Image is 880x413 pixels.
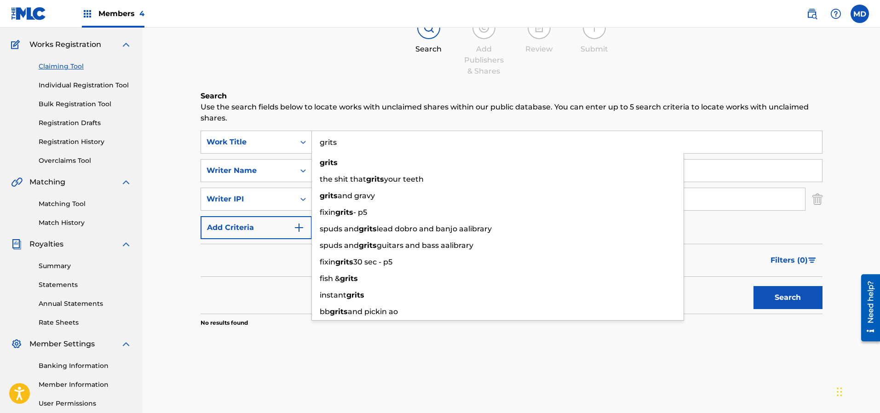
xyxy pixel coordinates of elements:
div: Search [406,44,452,55]
strong: grits [320,158,338,167]
img: Member Settings [11,338,22,350]
a: Registration History [39,137,132,147]
a: Banking Information [39,361,132,371]
img: step indicator icon for Review [534,22,545,33]
strong: grits [359,241,377,250]
img: 9d2ae6d4665cec9f34b9.svg [293,222,305,233]
div: Submit [571,44,617,55]
span: 4 [139,9,144,18]
a: Rate Sheets [39,318,132,327]
strong: grits [335,208,353,217]
img: help [830,8,841,19]
img: Top Rightsholders [82,8,93,19]
a: User Permissions [39,399,132,408]
span: guitars and bass aalibrary [377,241,473,250]
a: Overclaims Tool [39,156,132,166]
img: Matching [11,177,23,188]
div: Add Publishers & Shares [461,44,507,77]
img: step indicator icon for Search [423,22,434,33]
img: Delete Criterion [812,188,822,211]
strong: grits [335,258,353,266]
div: Help [827,5,845,23]
span: and gravy [338,191,375,200]
a: Individual Registration Tool [39,80,132,90]
strong: grits [366,175,384,184]
p: No results found [201,319,248,327]
p: Use the search fields below to locate works with unclaimed shares within our public database. You... [201,102,822,124]
a: Public Search [803,5,821,23]
iframe: Chat Widget [834,369,880,413]
span: the shit that [320,175,366,184]
span: Members [98,8,144,19]
img: expand [121,239,132,250]
strong: grits [330,307,348,316]
img: expand [121,39,132,50]
span: your teeth [384,175,424,184]
span: spuds and [320,224,359,233]
a: Annual Statements [39,299,132,309]
h6: Search [201,91,822,102]
span: Member Settings [29,338,95,350]
span: bb [320,307,330,316]
div: Writer Name [207,165,289,176]
div: User Menu [851,5,869,23]
a: Summary [39,261,132,271]
strong: grits [340,274,358,283]
strong: grits [346,291,364,299]
a: Claiming Tool [39,62,132,71]
button: Search [753,286,822,309]
a: Member Information [39,380,132,390]
span: 30 sec - p5 [353,258,392,266]
img: expand [121,338,132,350]
img: step indicator icon for Add Publishers & Shares [478,22,489,33]
span: Works Registration [29,39,101,50]
span: fixin [320,258,335,266]
strong: grits [359,224,377,233]
strong: grits [320,191,338,200]
form: Search Form [201,131,822,314]
span: Filters ( 0 ) [771,255,808,266]
span: fish & [320,274,340,283]
button: Add Criteria [201,216,312,239]
div: Writer IPI [207,194,289,205]
a: CatalogCatalog [11,17,58,28]
span: spuds and [320,241,359,250]
a: Match History [39,218,132,228]
span: Royalties [29,239,63,250]
div: Drag [837,378,842,406]
img: MLC Logo [11,7,46,20]
div: Review [516,44,562,55]
iframe: Resource Center [854,271,880,345]
a: Statements [39,280,132,290]
img: Royalties [11,239,22,250]
span: and pickin ao [348,307,398,316]
img: step indicator icon for Submit [589,22,600,33]
button: Filters (0) [765,249,822,272]
a: Matching Tool [39,199,132,209]
span: fixin [320,208,335,217]
img: Works Registration [11,39,23,50]
span: Matching [29,177,65,188]
span: - p5 [353,208,367,217]
a: Bulk Registration Tool [39,99,132,109]
span: instant [320,291,346,299]
div: Work Title [207,137,289,148]
img: expand [121,177,132,188]
a: Registration Drafts [39,118,132,128]
span: lead dobro and banjo aalibrary [377,224,492,233]
img: search [806,8,817,19]
img: filter [808,258,816,263]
